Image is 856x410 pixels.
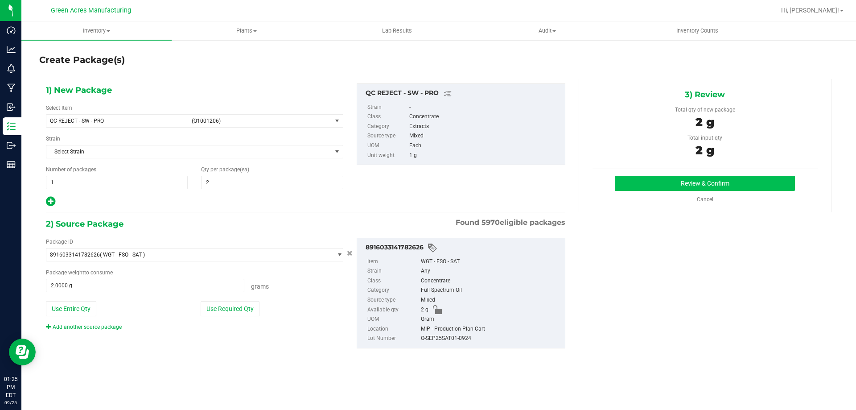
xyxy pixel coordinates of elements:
span: 2) Source Package [46,217,123,231]
span: Package ID [46,239,73,245]
a: Inventory [21,21,172,40]
div: Full Spectrum Oil [421,286,560,295]
span: select [332,115,343,127]
div: Gram [421,315,560,324]
label: Strain [367,103,407,112]
inline-svg: Monitoring [7,64,16,73]
iframe: Resource center [9,339,36,365]
span: Total qty of new package [675,107,735,113]
div: WGT - FSO - SAT [421,257,560,267]
span: Lab Results [370,27,424,35]
span: weight [68,269,84,276]
p: 01:25 PM EDT [4,375,17,399]
inline-svg: Dashboard [7,26,16,35]
div: QC REJECT - SW - PRO [366,88,560,99]
div: Extracts [409,122,560,132]
label: Category [367,122,407,132]
span: 3) Review [685,88,725,101]
inline-svg: Outbound [7,141,16,150]
span: QC REJECT - SW - PRO [50,118,186,124]
span: 2 g [421,305,428,315]
label: Unit weight [367,151,407,161]
span: ( WGT - FSO - SAT ) [100,252,145,258]
inline-svg: Inventory [7,122,16,131]
label: Strain [46,135,60,143]
a: Audit [472,21,622,40]
a: Plants [172,21,322,40]
span: 1) New Package [46,83,112,97]
label: Lot Number [367,334,419,344]
span: Hi, [PERSON_NAME]! [781,7,839,14]
div: Concentrate [409,112,560,122]
div: Mixed [409,131,560,141]
inline-svg: Analytics [7,45,16,54]
input: 2 [202,176,342,189]
div: Mixed [421,295,560,305]
span: Package to consume [46,269,113,276]
a: Lab Results [322,21,472,40]
span: select [332,248,343,261]
span: Number of packages [46,166,96,173]
label: UOM [367,141,407,151]
div: Each [409,141,560,151]
span: Grams [251,283,269,290]
a: Inventory Counts [622,21,773,40]
span: Qty per package [201,166,249,173]
span: (Q1001206) [192,118,328,124]
span: 2 g [695,115,714,129]
span: Green Acres Manufacturing [51,7,131,14]
label: Available qty [367,305,419,315]
label: Location [367,324,419,334]
div: O-SEP25SAT01-0924 [421,334,560,344]
span: (ea) [240,166,249,173]
label: Category [367,286,419,295]
span: Inventory Counts [664,27,730,35]
button: Cancel button [344,247,355,260]
label: Select Item [46,104,72,112]
button: Use Entire Qty [46,301,96,316]
label: Strain [367,266,419,276]
div: 1 g [409,151,560,161]
span: 5970 [481,218,500,227]
label: Source type [367,295,419,305]
span: Select Strain [46,145,332,158]
input: 2.0000 g [46,279,244,292]
span: Plants [172,27,321,35]
input: 1 [46,176,187,189]
label: Class [367,112,407,122]
span: select [332,145,343,158]
span: Total input qty [687,135,722,141]
label: Class [367,276,419,286]
label: Item [367,257,419,267]
span: 2 g [695,143,714,157]
a: Add another source package [46,324,122,330]
span: Inventory [21,27,172,35]
label: Source type [367,131,407,141]
div: MIP - Production Plan Cart [421,324,560,334]
h4: Create Package(s) [39,54,125,66]
inline-svg: Inbound [7,103,16,112]
inline-svg: Manufacturing [7,83,16,92]
button: Use Required Qty [201,301,259,316]
label: UOM [367,315,419,324]
p: 09/25 [4,399,17,406]
inline-svg: Reports [7,160,16,169]
div: Concentrate [421,276,560,286]
span: Add new output [46,200,55,207]
button: Review & Confirm [615,176,795,191]
span: Audit [473,27,622,35]
div: - [409,103,560,112]
div: Any [421,266,560,276]
span: 8916033141782626 [50,252,100,258]
span: Found eligible packages [456,217,565,228]
div: 8916033141782626 [366,243,560,253]
a: Cancel [697,196,713,203]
